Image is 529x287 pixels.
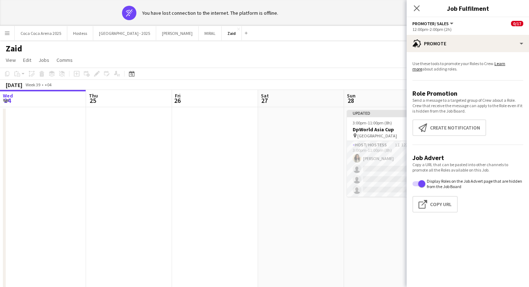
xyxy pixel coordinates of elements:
[6,81,22,88] div: [DATE]
[142,10,278,16] div: You have lost connection to the internet. The platform is offline.
[412,119,486,136] button: Create notification
[425,178,523,189] label: Display Roles on the Job Advert page that are hidden from the Job Board
[412,154,523,162] h3: Job Advert
[412,61,505,72] a: Learn more
[412,97,523,114] p: Send a message to a targeted group of Crew about a Role. Crew that receive the message can apply ...
[412,196,458,213] button: Copy Url
[346,96,356,105] span: 28
[93,26,156,40] button: [GEOGRAPHIC_DATA] - 2025
[88,96,98,105] span: 25
[222,26,242,40] button: Zaid
[347,126,428,133] h3: DpWorld Asia Cup
[347,110,428,197] app-job-card: Updated3:00pm-11:00pm (8h)1/4DpWorld Asia Cup [GEOGRAPHIC_DATA]1 RoleHost/ Hostess1I122A1/43:00pm...
[260,96,269,105] span: 27
[89,92,98,99] span: Thu
[54,55,76,65] a: Comms
[199,26,222,40] button: MIRAL
[347,110,428,116] div: Updated
[6,57,16,63] span: View
[412,162,523,173] p: Copy a URL that can be pasted into other channels to promote all the Roles available on this Job.
[174,96,181,105] span: 26
[412,21,455,26] button: Promoter/ Sales
[23,57,31,63] span: Edit
[261,92,269,99] span: Sat
[175,92,181,99] span: Fri
[3,55,19,65] a: View
[156,26,199,40] button: [PERSON_NAME]
[6,43,22,54] h1: Zaid
[353,120,392,126] span: 3:00pm-11:00pm (8h)
[347,141,428,197] app-card-role: Host/ Hostess1I122A1/43:00pm-11:00pm (8h)[PERSON_NAME]
[347,92,356,99] span: Sun
[3,92,13,99] span: Wed
[412,27,523,32] div: 12:00pm-2:00pm (2h)
[357,133,397,138] span: [GEOGRAPHIC_DATA]
[15,26,67,40] button: Coca Coca Arena 2025
[2,96,13,105] span: 24
[24,82,42,87] span: Week 39
[56,57,73,63] span: Comms
[412,89,523,97] h3: Role Promotion
[407,35,529,52] div: Promote
[412,61,523,72] p: Use these tools to promote your Roles to Crew. about adding roles.
[67,26,93,40] button: Hostess
[45,82,51,87] div: +04
[407,4,529,13] h3: Job Fulfilment
[20,55,34,65] a: Edit
[412,21,449,26] span: Promoter/ Sales
[39,57,49,63] span: Jobs
[36,55,52,65] a: Jobs
[511,21,523,26] span: 0/17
